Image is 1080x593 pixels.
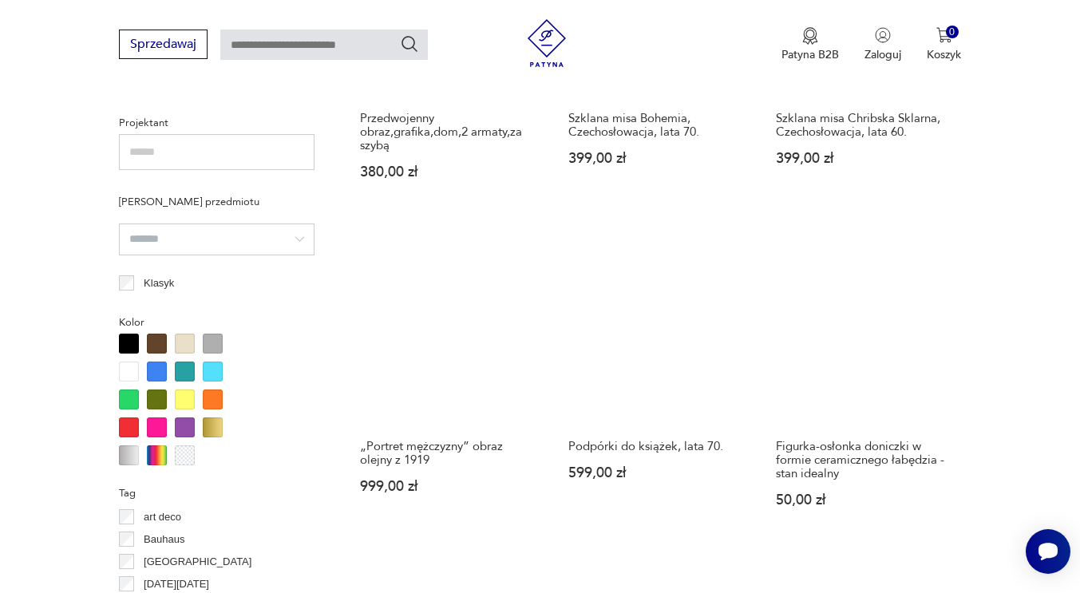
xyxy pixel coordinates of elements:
h3: Podpórki do książek, lata 70. [568,440,746,453]
a: Ikona medaluPatyna B2B [781,27,839,62]
img: Ikonka użytkownika [875,27,891,43]
p: Zaloguj [864,47,901,62]
p: Bauhaus [144,531,184,548]
p: Klasyk [144,275,174,292]
p: Kolor [119,314,315,331]
h3: Przedwojenny obraz,grafika,dom,2 armaty,za szybą [360,112,538,152]
p: 50,00 zł [776,493,954,507]
div: 0 [946,26,959,39]
p: 399,00 zł [776,152,954,165]
a: Podpórki do książek, lata 70.Podpórki do książek, lata 70.599,00 zł [561,235,754,539]
button: Zaloguj [864,27,901,62]
p: art deco [144,508,181,526]
p: 999,00 zł [360,480,538,493]
p: [GEOGRAPHIC_DATA] [144,553,251,571]
a: Sprzedawaj [119,40,208,51]
iframe: Smartsupp widget button [1026,529,1070,574]
img: Patyna - sklep z meblami i dekoracjami vintage [523,19,571,67]
h3: Figurka-osłonka doniczki w formie ceramicznego łabędzia - stan idealny [776,440,954,480]
p: 599,00 zł [568,466,746,480]
h3: Szklana misa Chribska Sklarna, Czechosłowacja, lata 60. [776,112,954,139]
p: 380,00 zł [360,165,538,179]
button: Sprzedawaj [119,30,208,59]
p: Projektant [119,114,315,132]
a: „Portret mężczyzny” obraz olejny z 1919„Portret mężczyzny” obraz olejny z 1919999,00 zł [353,235,545,539]
h3: „Portret mężczyzny” obraz olejny z 1919 [360,440,538,467]
img: Ikona medalu [802,27,818,45]
h3: Szklana misa Bohemia, Czechosłowacja, lata 70. [568,112,746,139]
button: Patyna B2B [781,27,839,62]
p: 399,00 zł [568,152,746,165]
a: Figurka-osłonka doniczki w formie ceramicznego łabędzia - stan idealnyFigurka-osłonka doniczki w ... [769,235,961,539]
p: [DATE][DATE] [144,575,209,593]
p: Tag [119,484,315,502]
p: Patyna B2B [781,47,839,62]
button: Szukaj [400,34,419,53]
p: [PERSON_NAME] przedmiotu [119,193,315,211]
p: Koszyk [927,47,961,62]
img: Ikona koszyka [936,27,952,43]
button: 0Koszyk [927,27,961,62]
